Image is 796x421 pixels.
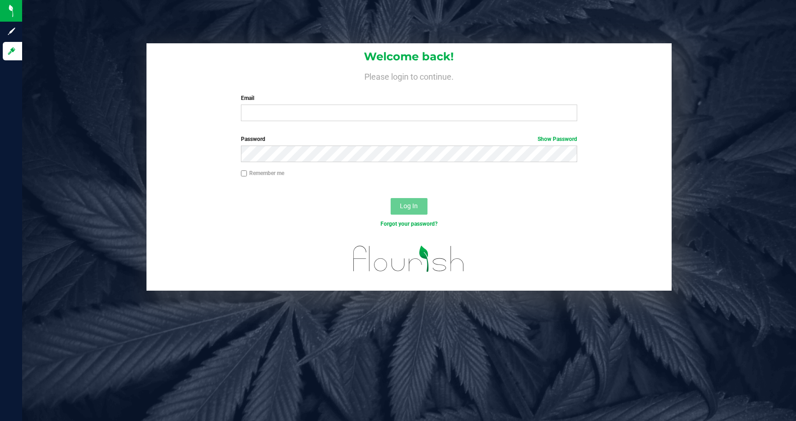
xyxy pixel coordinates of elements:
[241,169,284,177] label: Remember me
[391,198,427,215] button: Log In
[241,170,247,177] input: Remember me
[241,94,577,102] label: Email
[380,221,438,227] a: Forgot your password?
[146,51,672,63] h1: Welcome back!
[7,47,16,56] inline-svg: Log in
[241,136,265,142] span: Password
[343,238,474,280] img: flourish_logo.svg
[146,70,672,81] h4: Please login to continue.
[7,27,16,36] inline-svg: Sign up
[538,136,577,142] a: Show Password
[400,202,418,210] span: Log In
